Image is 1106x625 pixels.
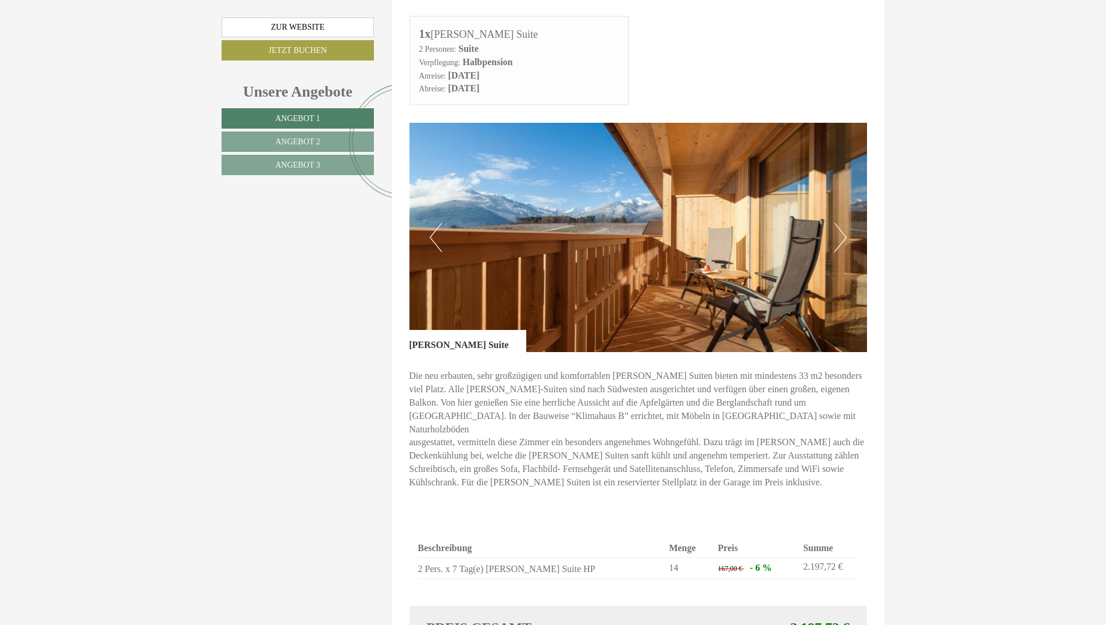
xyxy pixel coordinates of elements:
[419,72,446,80] small: Anreise:
[222,17,374,37] a: Zur Website
[419,45,456,54] small: 2 Personen:
[448,83,480,93] b: [DATE]
[222,40,374,61] a: Jetzt buchen
[275,114,320,123] span: Angebot 1
[834,223,847,252] button: Next
[419,26,620,42] div: [PERSON_NAME] Suite
[798,557,858,578] td: 2.197,72 €
[419,84,446,93] small: Abreise:
[713,539,799,557] th: Preis
[458,44,479,54] b: Suite
[448,70,480,80] b: [DATE]
[419,27,431,40] b: 1x
[419,58,461,67] small: Verpflegung:
[718,564,743,573] span: 167,00 €
[222,81,374,102] div: Unsere Angebote
[418,557,665,578] td: 2 Pers. x 7 Tag(e) [PERSON_NAME] Suite HP
[462,57,512,67] b: Halbpension
[418,539,665,557] th: Beschreibung
[664,539,713,557] th: Menge
[275,137,320,146] span: Angebot 2
[409,370,868,489] p: Die neu erbauten, sehr großzügigen und komfortablen [PERSON_NAME] Suiten bieten mit mindestens 33...
[664,557,713,578] td: 14
[750,563,772,573] span: - 6 %
[275,161,320,169] span: Angebot 3
[409,330,526,352] div: [PERSON_NAME] Suite
[430,223,442,252] button: Previous
[409,123,868,352] img: image
[798,539,858,557] th: Summe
